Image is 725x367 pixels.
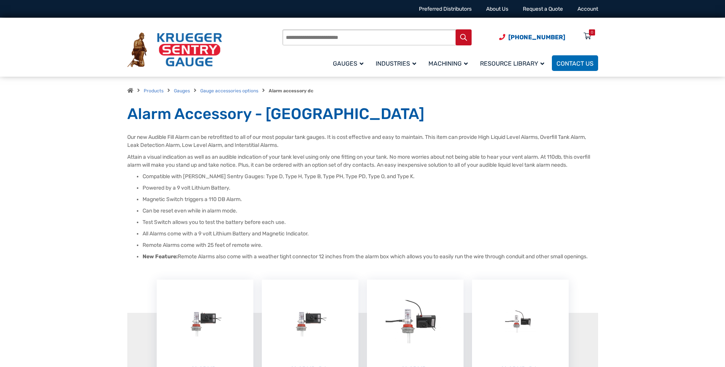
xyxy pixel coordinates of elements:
[127,133,598,149] p: Our new Audible Fill Alarm can be retrofitted to all of our most popular tank gauges. It is cost ...
[157,280,253,364] img: AlarmD-DC-FL
[143,219,598,226] li: Test Switch allows you to test the battery before each use.
[428,60,468,67] span: Machining
[127,32,222,68] img: Krueger Sentry Gauge
[480,60,544,67] span: Resource Library
[143,196,598,203] li: Magnetic Switch triggers a 110 DB Alarm.
[269,88,313,93] strong: Alarm accessory dc
[127,153,598,169] p: Attain a visual indication as well as an audible indication of your tank level using only one fit...
[200,88,258,93] a: Gauge accessories options
[523,6,563,12] a: Request a Quote
[127,105,598,124] h1: Alarm Accessory - [GEOGRAPHIC_DATA]
[262,280,358,364] img: AlarmD-DC-FL-TO
[143,230,598,238] li: All Alarms come with a 9 volt Lithium Battery and Magnetic Indicator.
[486,6,508,12] a: About Us
[328,54,371,72] a: Gauges
[371,54,424,72] a: Industries
[577,6,598,12] a: Account
[591,29,593,35] div: 0
[144,88,164,93] a: Products
[499,32,565,42] a: Phone Number (920) 434-8860
[143,207,598,215] li: Can be reset even while in alarm mode.
[552,55,598,71] a: Contact Us
[333,60,363,67] span: Gauges
[472,280,569,364] img: AlarmR-DC-FL-TO
[143,184,598,192] li: Powered by a 9 volt Lithium Battery.
[424,54,475,72] a: Machining
[174,88,190,93] a: Gauges
[419,6,472,12] a: Preferred Distributors
[475,54,552,72] a: Resource Library
[376,60,416,67] span: Industries
[143,253,178,260] strong: New Feature:
[508,34,565,41] span: [PHONE_NUMBER]
[143,241,598,249] li: Remote Alarms come with 25 feet of remote wire.
[143,173,598,180] li: Compatible with [PERSON_NAME] Sentry Gauges: Type D, Type H, Type B, Type PH, Type PD, Type O, an...
[556,60,594,67] span: Contact Us
[367,280,464,364] img: AlarmR-DC-FL
[143,253,598,261] li: Remote Alarms also come with a weather tight connector 12 inches from the alarm box which allows ...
